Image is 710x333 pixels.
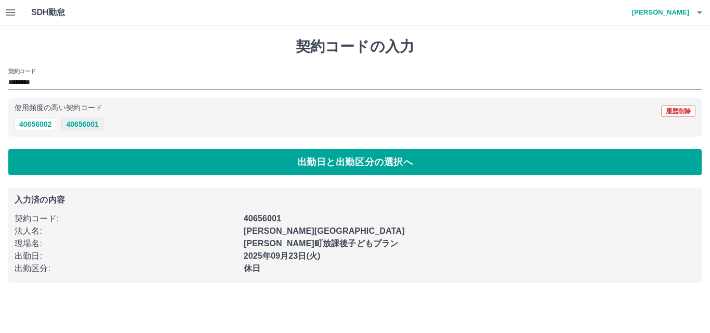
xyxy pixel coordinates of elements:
[15,104,102,112] p: 使用頻度の高い契約コード
[661,105,695,117] button: 履歴削除
[244,251,321,260] b: 2025年09月23日(火)
[61,118,103,130] button: 40656001
[15,212,238,225] p: 契約コード :
[244,264,260,273] b: 休日
[8,38,702,56] h1: 契約コードの入力
[15,225,238,237] p: 法人名 :
[15,237,238,250] p: 現場名 :
[15,262,238,275] p: 出勤区分 :
[8,67,36,75] h2: 契約コード
[244,227,405,235] b: [PERSON_NAME][GEOGRAPHIC_DATA]
[244,214,281,223] b: 40656001
[244,239,399,248] b: [PERSON_NAME]町放課後子どもプラン
[8,149,702,175] button: 出勤日と出勤区分の選択へ
[15,118,56,130] button: 40656002
[15,250,238,262] p: 出勤日 :
[15,196,695,204] p: 入力済の内容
